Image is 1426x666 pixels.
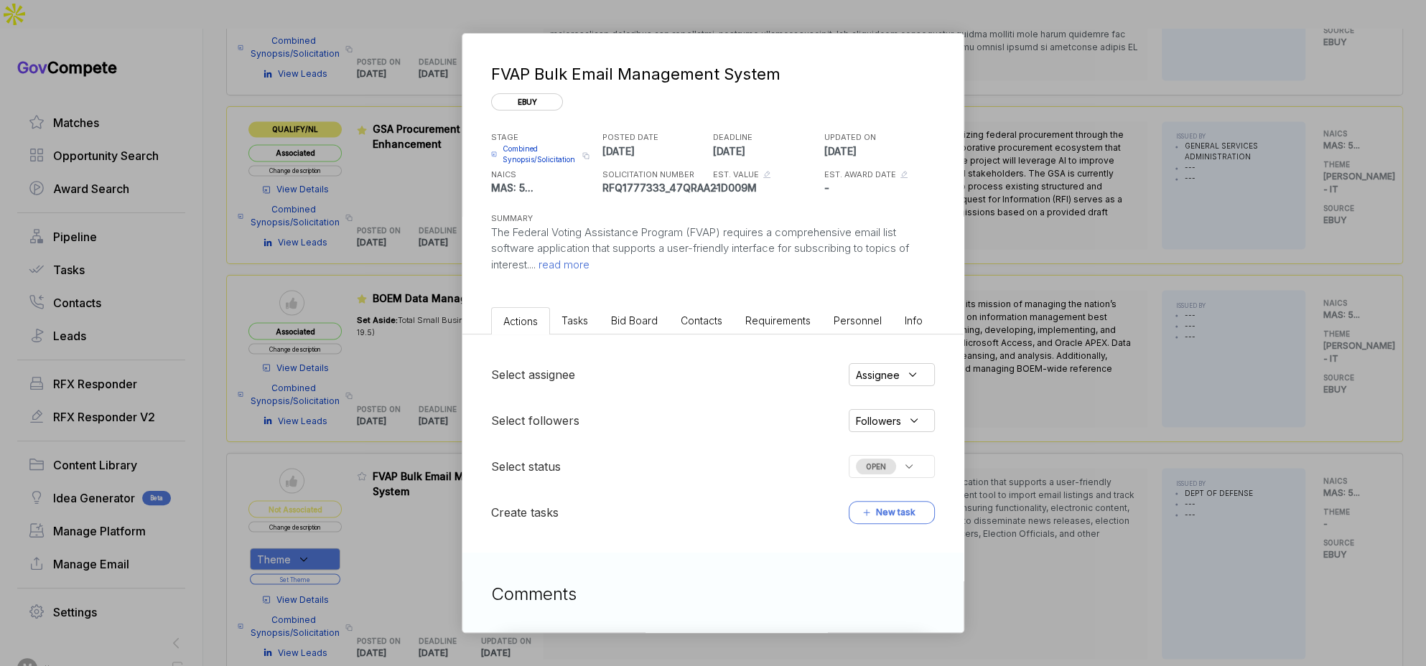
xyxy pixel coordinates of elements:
h5: Select status [491,458,561,475]
h5: EST. AWARD DATE [824,169,896,181]
span: read more [536,258,589,271]
p: [DATE] [713,144,821,159]
span: Contacts [681,314,722,327]
span: MAS: 5 ... [491,182,533,194]
p: [DATE] [602,144,710,159]
h5: UPDATED ON [824,131,932,144]
span: ebuy [491,93,563,111]
p: - [713,180,821,195]
span: Personnel [834,314,882,327]
h5: NAICS [491,169,599,181]
button: New task [849,501,935,524]
h5: Select followers [491,412,579,429]
span: OPEN [856,459,896,474]
span: Bid Board [611,314,658,327]
p: - [824,180,932,195]
span: Assignee [856,367,900,383]
span: Followers [856,413,901,428]
h5: Create tasks [491,504,559,521]
h5: Select assignee [491,366,575,383]
a: Combined Synopsis/Solicitation [491,144,578,165]
div: FVAP Bulk Email Management System [491,62,929,86]
h5: SOLICITATION NUMBER [602,169,710,181]
h5: POSTED DATE [602,131,710,144]
h5: EST. VALUE [713,169,759,181]
span: Tasks [561,314,588,327]
p: The Federal Voting Assistance Program (FVAP) requires a comprehensive email list software applica... [491,225,935,273]
p: RFQ1777333_47QRAA21D009M [602,180,710,195]
h5: SUMMARY [491,212,912,225]
span: Combined Synopsis/Solicitation [503,144,578,165]
h5: DEADLINE [713,131,821,144]
span: Actions [503,315,538,327]
span: Requirements [745,314,811,327]
span: Info [905,314,923,327]
h5: STAGE [491,131,599,144]
h3: Comments [491,581,935,607]
p: [DATE] [824,144,932,159]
